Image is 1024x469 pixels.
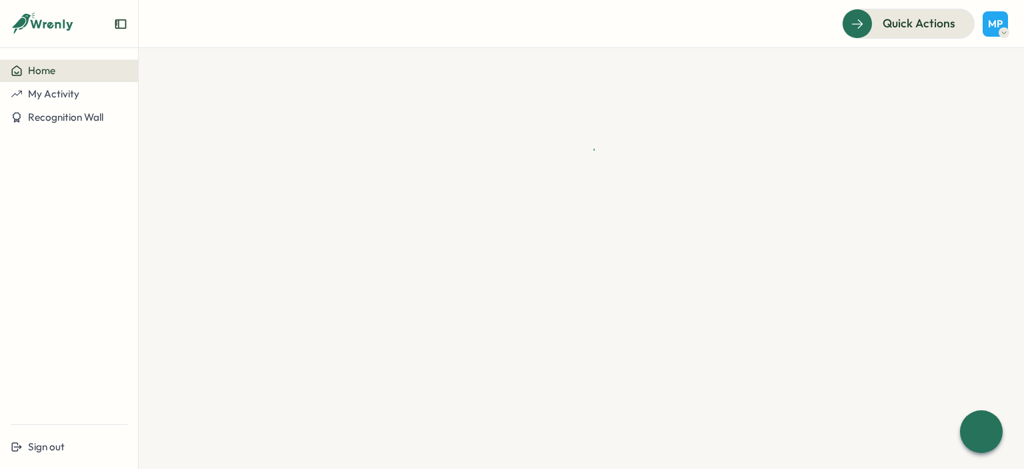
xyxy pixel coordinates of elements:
[842,9,975,38] button: Quick Actions
[983,11,1008,37] button: MP
[883,15,955,32] span: Quick Actions
[988,18,1003,29] span: MP
[28,87,79,100] span: My Activity
[114,17,127,31] button: Expand sidebar
[28,440,65,453] span: Sign out
[28,111,103,123] span: Recognition Wall
[28,64,55,77] span: Home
